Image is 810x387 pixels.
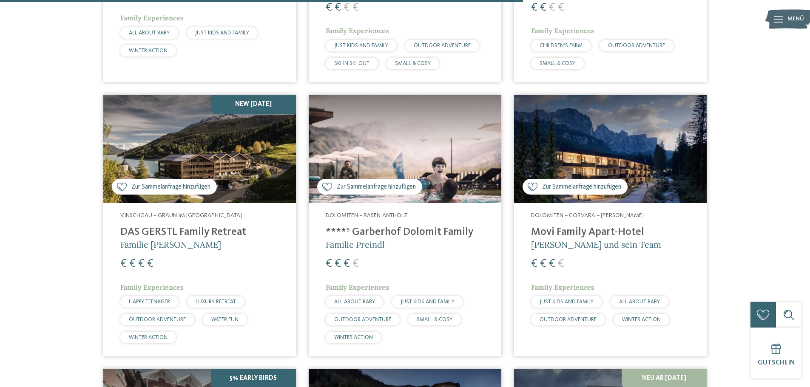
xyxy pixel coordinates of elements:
[608,43,665,48] span: OUTDOOR ADVENTURE
[129,299,170,305] span: HAPPY TEENAGER
[352,2,359,13] span: €
[309,95,501,356] a: Familienhotels gesucht? Hier findet ihr die besten! Zur Sammelanfrage hinzufügen Dolomiten – Rase...
[531,2,537,13] span: €
[540,61,575,66] span: SMALL & COSY
[619,299,660,305] span: ALL ABOUT BABY
[129,335,168,340] span: WINTER ACTION
[758,359,795,366] span: Gutschein
[129,258,136,269] span: €
[103,95,296,203] img: Familienhotels gesucht? Hier findet ihr die besten!
[344,258,350,269] span: €
[120,226,279,239] h4: DAS GERSTL Family Retreat
[401,299,455,305] span: JUST KIDS AND FAMILY
[129,48,168,54] span: WINTER ACTION
[129,317,186,322] span: OUTDOOR ADVENTURE
[326,2,332,13] span: €
[129,30,170,36] span: ALL ABOUT BABY
[120,14,184,22] span: Family Experiences
[334,43,388,48] span: JUST KIDS AND FAMILY
[540,258,546,269] span: €
[334,317,391,322] span: OUTDOOR ADVENTURE
[120,283,184,291] span: Family Experiences
[540,2,546,13] span: €
[414,43,471,48] span: OUTDOOR ADVENTURE
[326,283,389,291] span: Family Experiences
[549,2,555,13] span: €
[309,95,501,203] img: Familienhotels gesucht? Hier findet ihr die besten!
[131,183,210,192] span: Zur Sammelanfrage hinzufügen
[558,2,564,13] span: €
[120,212,242,218] span: Vinschgau – Graun im [GEOGRAPHIC_DATA]
[334,61,369,66] span: SKI-IN SKI-OUT
[334,299,375,305] span: ALL ABOUT BABY
[196,299,236,305] span: LUXURY RETREAT
[540,299,594,305] span: JUST KIDS AND FAMILY
[326,212,407,218] span: Dolomiten – Rasen-Antholz
[147,258,153,269] span: €
[514,95,707,356] a: Familienhotels gesucht? Hier findet ihr die besten! Zur Sammelanfrage hinzufügen Dolomiten – Corv...
[395,61,431,66] span: SMALL & COSY
[549,258,555,269] span: €
[335,258,341,269] span: €
[352,258,359,269] span: €
[334,335,373,340] span: WINTER ACTION
[531,212,644,218] span: Dolomiten – Corvara – [PERSON_NAME]
[335,2,341,13] span: €
[514,95,707,203] img: Familienhotels gesucht? Hier findet ihr die besten!
[120,239,221,250] span: Familie [PERSON_NAME]
[531,26,594,35] span: Family Experiences
[326,258,332,269] span: €
[344,2,350,13] span: €
[540,317,597,322] span: OUTDOOR ADVENTURE
[531,239,661,250] span: [PERSON_NAME] und sein Team
[622,317,661,322] span: WINTER ACTION
[326,26,389,35] span: Family Experiences
[750,328,801,379] a: Gutschein
[558,258,564,269] span: €
[531,226,690,239] h4: Movi Family Apart-Hotel
[138,258,145,269] span: €
[326,239,384,250] span: Familie Preindl
[337,183,416,192] span: Zur Sammelanfrage hinzufügen
[531,258,537,269] span: €
[103,95,296,356] a: Familienhotels gesucht? Hier findet ihr die besten! Zur Sammelanfrage hinzufügen NEW [DATE] Vinsc...
[542,183,621,192] span: Zur Sammelanfrage hinzufügen
[326,226,484,239] h4: ****ˢ Garberhof Dolomit Family
[211,317,239,322] span: WATER FUN
[417,317,452,322] span: SMALL & COSY
[531,283,594,291] span: Family Experiences
[195,30,249,36] span: JUST KIDS AND FAMILY
[540,43,583,48] span: CHILDREN’S FARM
[120,258,127,269] span: €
